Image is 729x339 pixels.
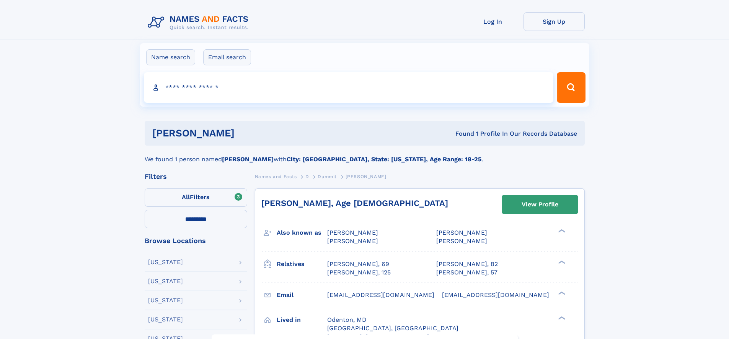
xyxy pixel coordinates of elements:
[305,172,309,181] a: D
[522,196,558,213] div: View Profile
[327,237,378,245] span: [PERSON_NAME]
[436,229,487,236] span: [PERSON_NAME]
[277,258,327,271] h3: Relatives
[556,315,566,320] div: ❯
[318,174,337,179] span: Dummit
[305,174,309,179] span: D
[287,156,481,163] b: City: [GEOGRAPHIC_DATA], State: [US_STATE], Age Range: 18-25
[145,12,255,33] img: Logo Names and Facts
[144,72,554,103] input: search input
[222,156,274,163] b: [PERSON_NAME]
[462,12,524,31] a: Log In
[346,174,387,179] span: [PERSON_NAME]
[327,324,458,332] span: [GEOGRAPHIC_DATA], [GEOGRAPHIC_DATA]
[327,260,389,268] a: [PERSON_NAME], 69
[318,172,337,181] a: Dummit
[148,297,183,303] div: [US_STATE]
[182,193,190,201] span: All
[524,12,585,31] a: Sign Up
[327,229,378,236] span: [PERSON_NAME]
[255,172,297,181] a: Names and Facts
[556,229,566,234] div: ❯
[436,260,498,268] a: [PERSON_NAME], 82
[148,278,183,284] div: [US_STATE]
[345,130,577,138] div: Found 1 Profile In Our Records Database
[436,268,497,277] a: [PERSON_NAME], 57
[146,49,195,65] label: Name search
[145,173,247,180] div: Filters
[327,316,367,323] span: Odenton, MD
[277,313,327,326] h3: Lived in
[148,316,183,323] div: [US_STATE]
[148,259,183,265] div: [US_STATE]
[277,226,327,239] h3: Also known as
[152,128,345,138] h1: [PERSON_NAME]
[145,146,585,164] div: We found 1 person named with .
[145,237,247,244] div: Browse Locations
[145,188,247,207] label: Filters
[261,198,448,208] a: [PERSON_NAME], Age [DEMOGRAPHIC_DATA]
[277,289,327,302] h3: Email
[556,260,566,264] div: ❯
[556,290,566,295] div: ❯
[203,49,251,65] label: Email search
[442,291,549,298] span: [EMAIL_ADDRESS][DOMAIN_NAME]
[327,291,434,298] span: [EMAIL_ADDRESS][DOMAIN_NAME]
[436,237,487,245] span: [PERSON_NAME]
[327,268,391,277] a: [PERSON_NAME], 125
[557,72,585,103] button: Search Button
[502,195,578,214] a: View Profile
